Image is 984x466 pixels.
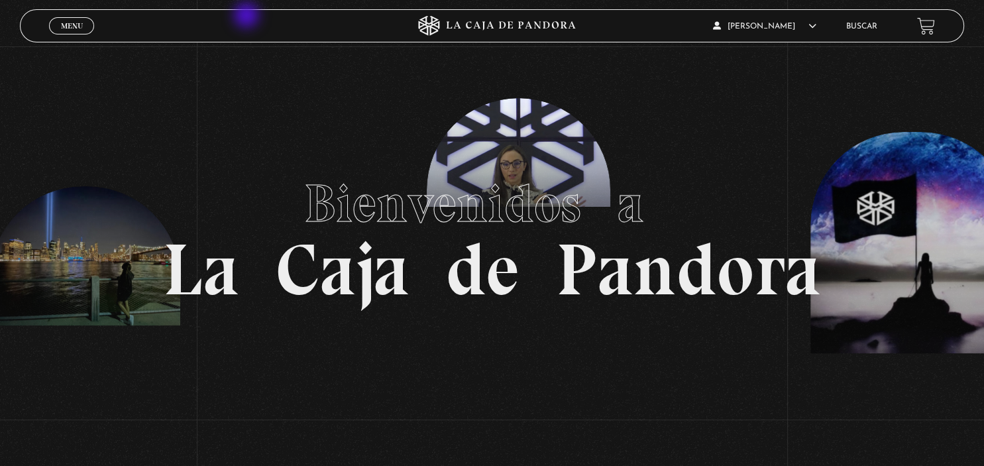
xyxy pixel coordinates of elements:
[61,22,83,30] span: Menu
[713,23,816,30] span: [PERSON_NAME]
[304,172,681,235] span: Bienvenidos a
[56,33,87,42] span: Cerrar
[846,23,877,30] a: Buscar
[163,160,821,306] h1: La Caja de Pandora
[917,17,935,35] a: View your shopping cart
